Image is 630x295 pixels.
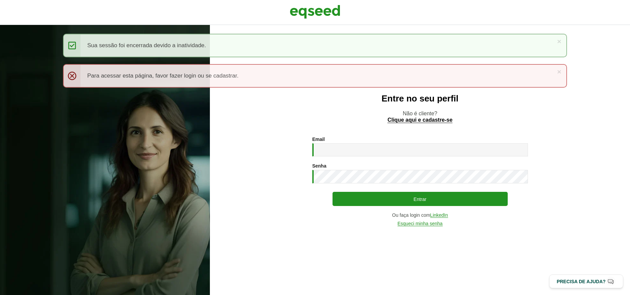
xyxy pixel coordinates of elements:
a: × [557,68,561,75]
a: Esqueci minha senha [398,221,443,226]
div: Sua sessão foi encerrada devido a inatividade. [63,34,567,57]
a: Clique aqui e cadastre-se [387,117,452,123]
h2: Entre no seu perfil [223,94,617,104]
a: × [557,38,561,45]
label: Senha [312,164,326,168]
div: Ou faça login com [312,213,528,218]
label: Email [312,137,325,142]
img: EqSeed Logo [290,3,340,20]
div: Para acessar esta página, favor fazer login ou se cadastrar. [63,64,567,88]
a: LinkedIn [430,213,448,218]
p: Não é cliente? [223,110,617,123]
button: Entrar [333,192,508,206]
